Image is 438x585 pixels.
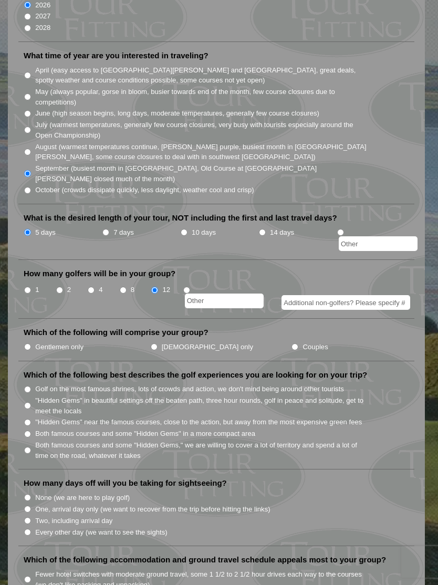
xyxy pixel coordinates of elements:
label: Which of the following accommodation and ground travel schedule appeals most to your group? [24,555,386,565]
label: 2028 [35,23,50,33]
label: 12 [162,285,170,295]
label: How many days off will you be taking for sightseeing? [24,478,227,488]
input: Additional non-golfers? Please specify # [281,295,410,310]
label: May (always popular, gorse in bloom, busier towards end of the month, few course closures due to ... [35,87,370,107]
label: Gentlemen only [35,342,84,352]
label: None (we are here to play golf) [35,493,130,503]
label: August (warmest temperatures continue, [PERSON_NAME] purple, busiest month in [GEOGRAPHIC_DATA][P... [35,142,370,162]
label: Golf on the most famous shrines, lots of crowds and action, we don't mind being around other tour... [35,384,344,394]
label: 7 days [113,227,134,238]
label: 2027 [35,11,50,22]
input: Other [339,236,418,251]
label: 4 [99,285,102,295]
label: Which of the following will comprise your group? [24,327,208,338]
label: Which of the following best describes the golf experiences you are looking for on your trip? [24,370,367,380]
label: [DEMOGRAPHIC_DATA] only [162,342,253,352]
label: Two, including arrival day [35,516,112,526]
label: 14 days [270,227,294,238]
label: What time of year are you interested in traveling? [24,50,208,61]
label: 2 [67,285,71,295]
label: Couples [303,342,328,352]
label: July (warmest temperatures, generally few course closures, very busy with tourists especially aro... [35,120,370,140]
label: Both famous courses and some "Hidden Gems," we are willing to cover a lot of territory and spend ... [35,440,370,461]
label: Both famous courses and some "Hidden Gems" in a more compact area [35,429,255,439]
label: 1 [35,285,39,295]
label: Every other day (we want to see the sights) [35,527,167,538]
label: "Hidden Gems" in beautiful settings off the beaten path, three hour rounds, golf in peace and sol... [35,395,370,416]
label: October (crowds dissipate quickly, less daylight, weather cool and crisp) [35,185,254,195]
label: What is the desired length of your tour, NOT including the first and last travel days? [24,213,337,223]
label: April (easy access to [GEOGRAPHIC_DATA][PERSON_NAME] and [GEOGRAPHIC_DATA], great deals, spotty w... [35,65,370,86]
label: June (high season begins, long days, moderate temperatures, generally few course closures) [35,108,319,119]
label: How many golfers will be in your group? [24,268,175,279]
label: 8 [131,285,134,295]
label: 10 days [192,227,216,238]
label: September (busiest month in [GEOGRAPHIC_DATA], Old Course at [GEOGRAPHIC_DATA][PERSON_NAME] close... [35,163,370,184]
label: One, arrival day only (we want to recover from the trip before hitting the links) [35,504,270,515]
label: "Hidden Gems" near the famous courses, close to the action, but away from the most expensive gree... [35,417,362,427]
input: Other [185,294,264,308]
label: 5 days [35,227,56,238]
